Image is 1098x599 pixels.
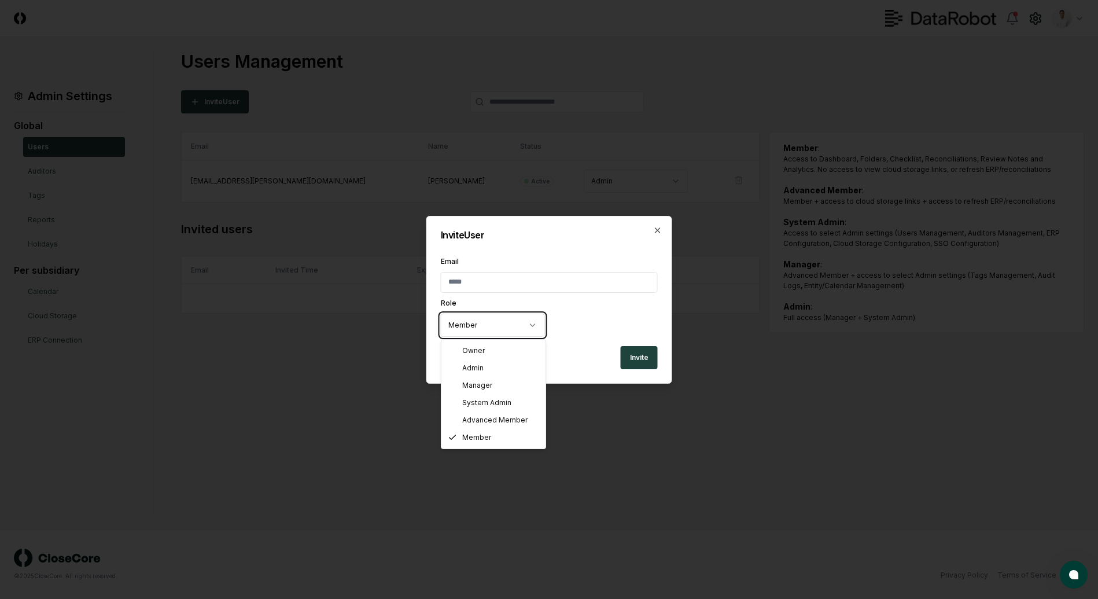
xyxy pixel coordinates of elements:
span: Member [462,432,491,443]
span: Owner [462,346,485,356]
span: Admin [462,363,484,373]
span: Manager [462,380,492,391]
span: System Admin [462,398,511,408]
span: Advanced Member [462,415,528,425]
